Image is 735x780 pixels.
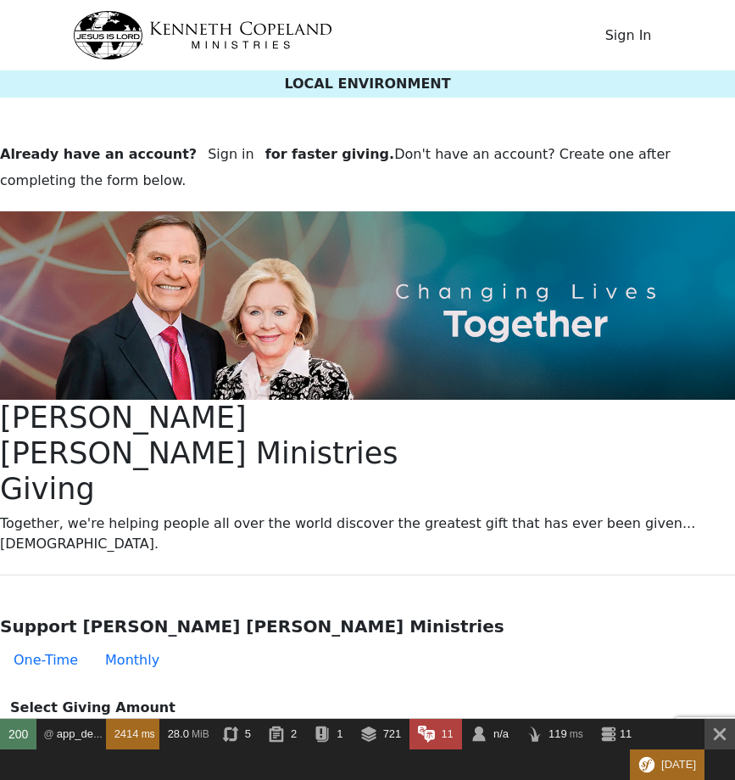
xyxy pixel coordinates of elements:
[159,719,214,749] a: 28.0 MiB
[106,719,159,749] a: 2414 ms
[630,749,704,780] div: This Symfony version will only receive security fixes.
[305,719,351,749] a: 1
[10,699,175,715] strong: Select Giving Amount
[197,138,265,171] button: Sign in
[462,719,517,749] a: n/a
[517,719,592,749] a: 119 ms
[661,758,696,771] span: [DATE]
[630,749,704,780] a: [DATE]
[352,719,410,749] a: 721
[92,643,173,677] button: Monthly
[284,76,450,92] span: LOCAL ENVIRONMENT
[594,20,663,52] button: Sign In
[142,728,155,740] span: ms
[291,727,297,740] span: 2
[441,727,453,740] span: 11
[57,727,114,740] span: app_default
[259,719,305,749] a: 2
[620,727,632,740] span: 11
[245,727,251,740] span: 5
[383,727,402,740] span: 721
[548,727,567,740] span: 119
[337,727,342,740] span: 1
[409,719,462,749] a: 11
[592,719,641,749] a: 11
[168,727,189,740] span: 28.0
[114,727,139,740] span: 2414
[493,727,509,740] span: n/a
[43,728,53,740] span: @
[570,728,583,740] span: ms
[73,11,332,59] img: kcm-header-logo.svg
[192,728,209,740] span: MiB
